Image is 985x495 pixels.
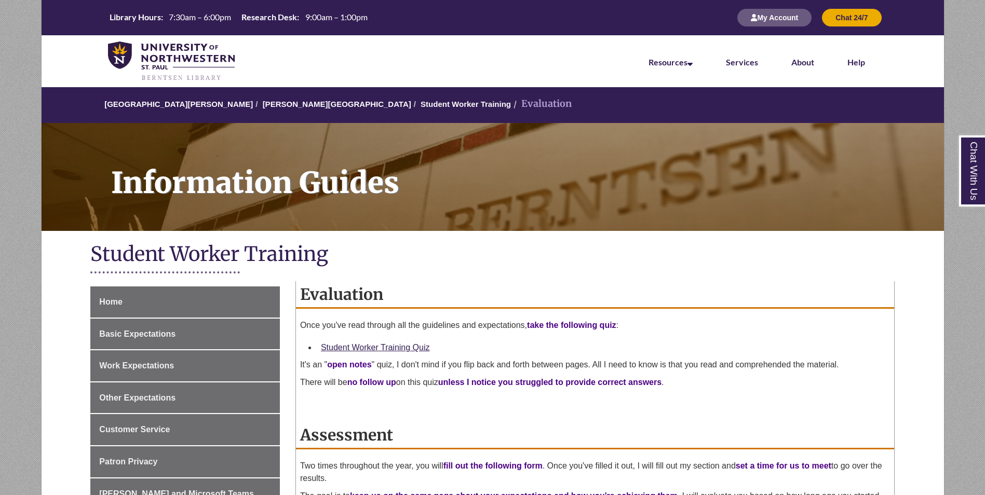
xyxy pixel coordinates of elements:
[443,461,543,470] span: fill out the following form
[90,414,280,445] a: Customer Service
[296,422,894,449] h2: Assessment
[300,376,890,389] p: There will be on this quiz .
[99,297,122,306] span: Home
[108,42,235,82] img: UNWSP Library Logo
[263,100,411,108] a: [PERSON_NAME][GEOGRAPHIC_DATA]
[300,460,890,485] p: Two times throughout the year, you will . Once you've filled it out, I will fill out my section a...
[169,12,231,22] span: 7:30am – 6:00pm
[300,319,890,332] p: Once you've read through all the guidelines and expectations, :
[321,343,430,352] a: Student Worker Training Quiz
[100,123,944,217] h1: Information Guides
[90,286,280,318] a: Home
[296,281,894,309] h2: Evaluation
[305,12,368,22] span: 9:00am – 1:00pm
[90,382,280,414] a: Other Expectations
[105,11,372,24] a: Hours Today
[90,319,280,350] a: Basic Expectations
[104,100,253,108] a: [GEOGRAPHIC_DATA][PERSON_NAME]
[237,11,301,23] th: Research Desk:
[737,13,812,22] a: My Account
[90,241,894,269] h1: Student Worker Training
[300,359,890,371] p: It's an " " quiz, I don't mind if you flip back and forth between pages. All I need to know is th...
[791,57,814,67] a: About
[847,57,865,67] a: Help
[347,378,396,387] strong: no follow up
[726,57,758,67] a: Services
[511,97,572,112] li: Evaluation
[822,13,881,22] a: Chat 24/7
[327,360,371,369] strong: open notes
[421,100,511,108] a: Student Worker Training
[527,321,616,329] strong: take the following quiz
[822,9,881,26] button: Chat 24/7
[438,378,662,387] strong: unless I notice you struggled to provide correct answers
[90,350,280,381] a: Work Expectations
[105,11,165,23] th: Library Hours:
[99,425,170,434] span: Customer Service
[737,9,812,26] button: My Account
[99,361,174,370] span: Work Expectations
[99,393,176,402] span: Other Expectations
[736,461,831,470] span: set a time for us to meet
[649,57,693,67] a: Resources
[105,11,372,23] table: Hours Today
[99,329,176,338] span: Basic Expectations
[90,446,280,477] a: Patron Privacy
[42,123,944,231] a: Information Guides
[99,457,157,466] span: Patron Privacy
